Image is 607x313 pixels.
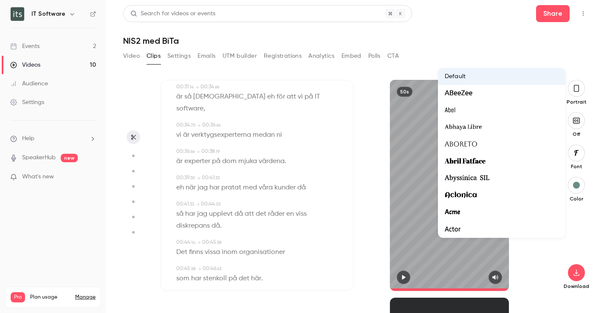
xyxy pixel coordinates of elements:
[445,190,477,201] span: Aclonica
[445,224,460,235] span: Actor
[445,122,482,133] span: Abhaya Libre
[445,72,559,81] div: Default
[445,139,477,150] span: Aboreto
[445,173,489,184] span: Abyssinica SIL
[445,156,486,167] span: Abril Fatface
[445,207,460,218] span: Acme
[445,88,472,99] span: ABeeZee
[445,105,455,116] span: Abel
